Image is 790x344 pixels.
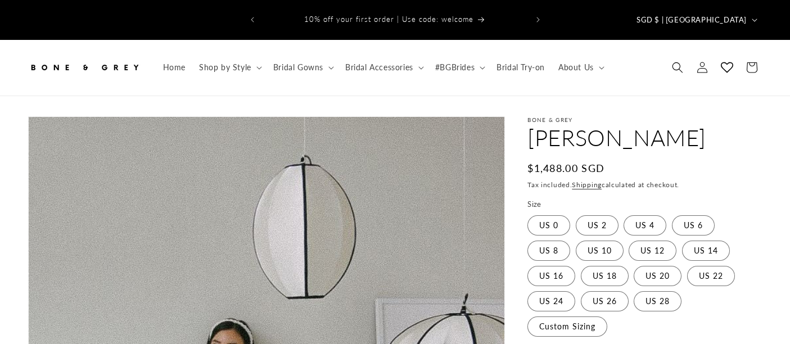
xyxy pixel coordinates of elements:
label: US 24 [527,291,575,311]
label: US 18 [581,266,629,286]
label: US 16 [527,266,575,286]
label: US 20 [634,266,681,286]
summary: Shop by Style [192,56,267,79]
span: Shop by Style [199,62,251,73]
label: US 2 [576,215,619,236]
summary: Search [665,55,690,80]
summary: #BGBrides [428,56,490,79]
span: Bridal Accessories [345,62,413,73]
a: Bridal Try-on [490,56,552,79]
label: US 4 [624,215,666,236]
legend: Size [527,199,543,210]
p: Bone & Grey [527,116,762,123]
label: US 28 [634,291,681,311]
button: Next announcement [526,9,550,30]
span: Bridal Try-on [496,62,545,73]
span: 10% off your first order | Use code: welcome [304,15,473,24]
span: SGD $ | [GEOGRAPHIC_DATA] [636,15,747,26]
button: Previous announcement [240,9,265,30]
div: Tax included. calculated at checkout. [527,179,762,191]
label: US 10 [576,241,624,261]
a: Bone and Grey Bridal [24,51,145,84]
label: US 12 [629,241,676,261]
summary: About Us [552,56,609,79]
label: US 22 [687,266,735,286]
label: US 8 [527,241,570,261]
a: Home [156,56,192,79]
label: US 6 [672,215,715,236]
span: #BGBrides [435,62,475,73]
span: About Us [558,62,594,73]
img: Bone and Grey Bridal [28,55,141,80]
summary: Bridal Accessories [338,56,428,79]
h1: [PERSON_NAME] [527,123,762,152]
label: US 14 [682,241,730,261]
span: $1,488.00 SGD [527,161,604,176]
label: US 0 [527,215,570,236]
label: US 26 [581,291,629,311]
label: Custom Sizing [527,316,607,337]
summary: Bridal Gowns [267,56,338,79]
a: Shipping [572,180,602,189]
button: SGD $ | [GEOGRAPHIC_DATA] [630,9,762,30]
span: Bridal Gowns [273,62,323,73]
span: Home [163,62,186,73]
